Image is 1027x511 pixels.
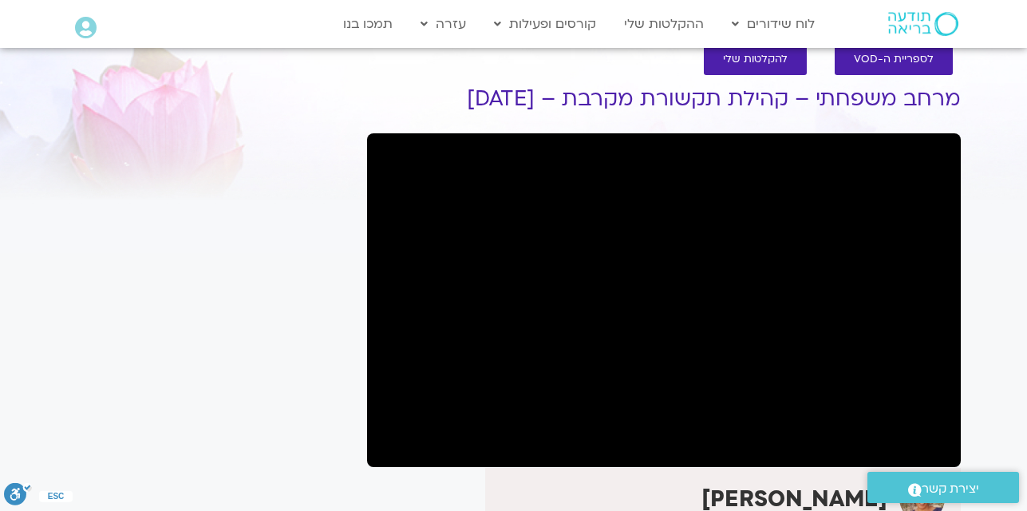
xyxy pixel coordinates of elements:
a: יצירת קשר [867,472,1019,503]
iframe: תקשורת מקרבת במרחב המשפחתי עם שגית רוסו יצחקי - 18.9.25 [367,133,961,467]
a: ההקלטות שלי [616,9,712,39]
a: לספריית ה-VOD [835,44,953,75]
span: להקלטות שלי [723,53,788,65]
span: יצירת קשר [922,478,979,500]
a: להקלטות שלי [704,44,807,75]
img: תודעה בריאה [888,12,958,36]
h1: מרחב משפחתי – קהילת תקשורת מקרבת – [DATE] [367,87,961,111]
a: תמכו בנו [335,9,401,39]
span: לספריית ה-VOD [854,53,934,65]
a: קורסים ופעילות [486,9,604,39]
a: עזרה [413,9,474,39]
a: לוח שידורים [724,9,823,39]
